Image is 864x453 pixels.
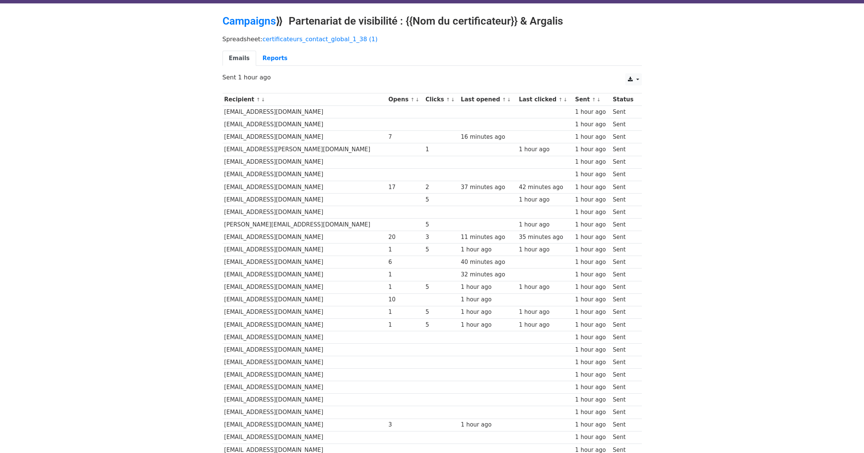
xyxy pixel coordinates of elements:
div: 1 hour ago [519,321,571,329]
div: 1 hour ago [575,183,609,192]
div: 1 hour ago [575,133,609,141]
div: 1 hour ago [519,145,571,154]
td: [EMAIL_ADDRESS][DOMAIN_NAME] [223,268,387,281]
td: [EMAIL_ADDRESS][DOMAIN_NAME] [223,231,387,244]
td: Sent [611,369,638,381]
th: Status [611,93,638,106]
a: ↓ [507,97,511,102]
div: 1 hour ago [575,220,609,229]
div: 1 hour ago [575,433,609,442]
div: 5 [425,283,457,292]
td: [EMAIL_ADDRESS][DOMAIN_NAME] [223,318,387,331]
div: 1 hour ago [575,245,609,254]
td: Sent [611,419,638,431]
div: 1 hour ago [519,308,571,316]
div: 1 hour ago [575,321,609,329]
td: Sent [611,331,638,343]
td: Sent [611,131,638,143]
div: 1 hour ago [575,158,609,166]
iframe: Chat Widget [826,417,864,453]
div: 1 hour ago [461,308,515,316]
div: 1 hour ago [461,321,515,329]
div: 1 hour ago [461,245,515,254]
td: [EMAIL_ADDRESS][DOMAIN_NAME] [223,106,387,118]
div: 20 [388,233,422,242]
h2: ⟫ Partenariat de visibilité : {{Nom du certificateur}} & Argalis [223,15,642,28]
td: Sent [611,394,638,406]
div: Widget de chat [826,417,864,453]
a: certificateurs_contact_global_1_38 (1) [263,36,378,43]
th: Last opened [459,93,517,106]
div: 1 [388,308,422,316]
div: 1 hour ago [575,408,609,417]
div: 5 [425,195,457,204]
div: 1 hour ago [575,233,609,242]
td: [EMAIL_ADDRESS][DOMAIN_NAME] [223,256,387,268]
td: Sent [611,293,638,306]
div: 1 hour ago [575,396,609,404]
div: 1 hour ago [575,346,609,354]
div: 5 [425,321,457,329]
div: 5 [425,220,457,229]
td: Sent [611,118,638,131]
td: Sent [611,431,638,444]
a: ↓ [597,97,601,102]
td: Sent [611,168,638,181]
td: Sent [611,281,638,293]
div: 1 hour ago [575,333,609,342]
div: 7 [388,133,422,141]
div: 1 hour ago [519,220,571,229]
td: [EMAIL_ADDRESS][DOMAIN_NAME] [223,193,387,206]
div: 1 hour ago [575,383,609,392]
td: Sent [611,343,638,356]
td: Sent [611,306,638,318]
td: [EMAIL_ADDRESS][DOMAIN_NAME] [223,293,387,306]
td: [EMAIL_ADDRESS][DOMAIN_NAME] [223,131,387,143]
td: Sent [611,231,638,244]
div: 1 hour ago [575,358,609,367]
div: 3 [388,420,422,429]
td: [EMAIL_ADDRESS][DOMAIN_NAME] [223,206,387,218]
td: [EMAIL_ADDRESS][DOMAIN_NAME] [223,244,387,256]
div: 32 minutes ago [461,270,515,279]
a: Reports [256,51,294,66]
th: Sent [573,93,611,106]
a: ↓ [261,97,265,102]
td: Sent [611,156,638,168]
td: [EMAIL_ADDRESS][DOMAIN_NAME] [223,356,387,369]
div: 1 [388,283,422,292]
th: Last clicked [517,93,573,106]
td: [EMAIL_ADDRESS][DOMAIN_NAME] [223,156,387,168]
td: [EMAIL_ADDRESS][DOMAIN_NAME] [223,181,387,193]
div: 1 hour ago [575,295,609,304]
a: Emails [223,51,256,66]
th: Opens [386,93,423,106]
div: 16 minutes ago [461,133,515,141]
td: Sent [611,193,638,206]
td: [EMAIL_ADDRESS][DOMAIN_NAME] [223,118,387,131]
div: 1 hour ago [575,108,609,116]
th: Recipient [223,93,387,106]
div: 1 hour ago [461,283,515,292]
a: Campaigns [223,15,276,27]
div: 1 [388,270,422,279]
div: 1 hour ago [461,420,515,429]
td: Sent [611,244,638,256]
div: 3 [425,233,457,242]
a: ↑ [256,97,260,102]
div: 1 hour ago [575,371,609,379]
a: ↓ [451,97,455,102]
td: [EMAIL_ADDRESS][DOMAIN_NAME] [223,394,387,406]
td: [EMAIL_ADDRESS][DOMAIN_NAME] [223,168,387,181]
div: 42 minutes ago [519,183,571,192]
div: 1 hour ago [575,420,609,429]
td: Sent [611,143,638,156]
div: 10 [388,295,422,304]
p: Spreadsheet: [223,35,642,43]
div: 40 minutes ago [461,258,515,267]
div: 35 minutes ago [519,233,571,242]
a: ↓ [563,97,567,102]
td: [EMAIL_ADDRESS][DOMAIN_NAME] [223,331,387,343]
a: ↓ [415,97,419,102]
th: Clicks [423,93,459,106]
